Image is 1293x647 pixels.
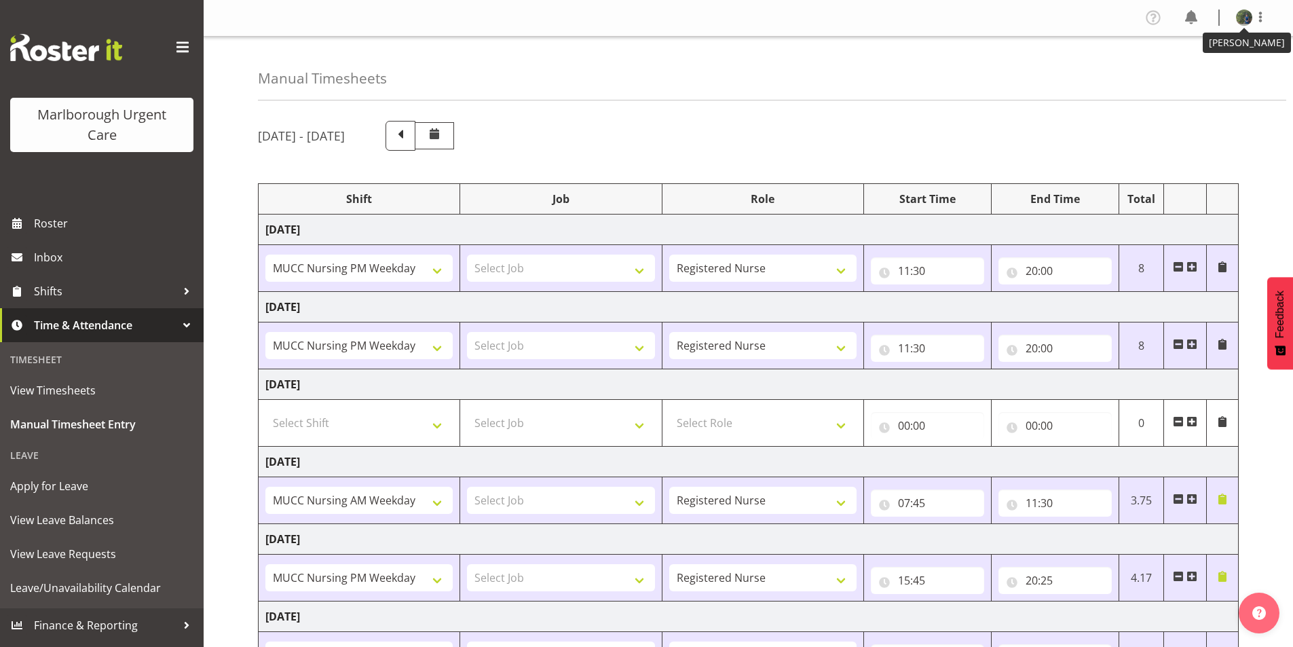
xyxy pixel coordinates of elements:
[258,128,345,143] h5: [DATE] - [DATE]
[871,335,984,362] input: Click to select...
[34,213,197,234] span: Roster
[3,441,200,469] div: Leave
[3,407,200,441] a: Manual Timesheet Entry
[998,191,1112,207] div: End Time
[998,567,1112,594] input: Click to select...
[259,602,1239,632] td: [DATE]
[3,571,200,605] a: Leave/Unavailability Calendar
[259,292,1239,322] td: [DATE]
[998,412,1112,439] input: Click to select...
[1126,191,1157,207] div: Total
[998,335,1112,362] input: Click to select...
[871,257,984,284] input: Click to select...
[10,578,193,598] span: Leave/Unavailability Calendar
[1274,291,1286,338] span: Feedback
[1119,477,1164,524] td: 3.75
[871,191,984,207] div: Start Time
[34,281,176,301] span: Shifts
[34,247,197,267] span: Inbox
[259,447,1239,477] td: [DATE]
[1236,10,1252,26] img: gloria-varghese83ea2632f453239292d4b008d7aa8107.png
[1119,245,1164,292] td: 8
[3,503,200,537] a: View Leave Balances
[34,615,176,635] span: Finance & Reporting
[998,489,1112,517] input: Click to select...
[10,476,193,496] span: Apply for Leave
[998,257,1112,284] input: Click to select...
[467,191,654,207] div: Job
[1119,555,1164,602] td: 4.17
[10,510,193,530] span: View Leave Balances
[258,71,387,86] h4: Manual Timesheets
[871,567,984,594] input: Click to select...
[3,373,200,407] a: View Timesheets
[259,524,1239,555] td: [DATE]
[1252,606,1266,620] img: help-xxl-2.png
[10,414,193,435] span: Manual Timesheet Entry
[1267,277,1293,369] button: Feedback - Show survey
[3,469,200,503] a: Apply for Leave
[10,380,193,401] span: View Timesheets
[1119,400,1164,447] td: 0
[871,489,984,517] input: Click to select...
[259,215,1239,245] td: [DATE]
[34,315,176,335] span: Time & Attendance
[669,191,857,207] div: Role
[259,369,1239,400] td: [DATE]
[871,412,984,439] input: Click to select...
[3,537,200,571] a: View Leave Requests
[10,34,122,61] img: Rosterit website logo
[1119,322,1164,369] td: 8
[265,191,453,207] div: Shift
[24,105,180,145] div: Marlborough Urgent Care
[10,544,193,564] span: View Leave Requests
[3,346,200,373] div: Timesheet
